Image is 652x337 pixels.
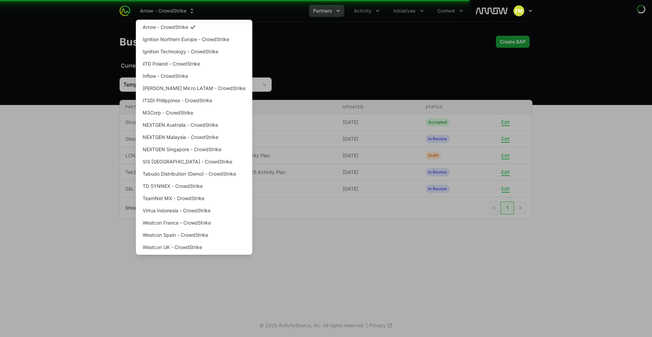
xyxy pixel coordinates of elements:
[137,70,251,82] a: Inflow - CrowdStrike
[137,107,251,119] a: M3Corp - CrowdStrike
[137,217,251,229] a: Westcon France - CrowdStrike
[137,180,251,192] a: TD SYNNEX - CrowdStrike
[137,82,251,94] a: [PERSON_NAME] Micro LATAM - CrowdStrike
[137,21,251,33] a: Arrow - CrowdStrike
[137,205,251,217] a: Virtus Indonesia - CrowdStrike
[137,119,251,131] a: NEXTGEN Australia - CrowdStrike
[137,143,251,156] a: NEXTGEN Singapore - CrowdStrike
[513,5,524,16] img: Eric Mingus
[137,241,251,253] a: Westcon UK - CrowdStrike
[137,131,251,143] a: NEXTGEN Malaysia - CrowdStrike
[137,33,251,46] a: Ignition Northern Europe - CrowdStrike
[137,168,251,180] a: Tabudo Distribution (Demo) - CrowdStrike
[137,58,251,70] a: iiTD Poland - CrowdStrike
[130,5,467,17] div: Main navigation
[137,192,251,205] a: TeamNet MX - CrowdStrike
[137,156,251,168] a: SIS [GEOGRAPHIC_DATA] - CrowdStrike
[137,94,251,107] a: ITSDI Philippines - CrowdStrike
[137,229,251,241] a: Westcon Spain - CrowdStrike
[137,46,251,58] a: Ignition Technology - CrowdStrike
[136,5,199,17] div: Supplier switch menu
